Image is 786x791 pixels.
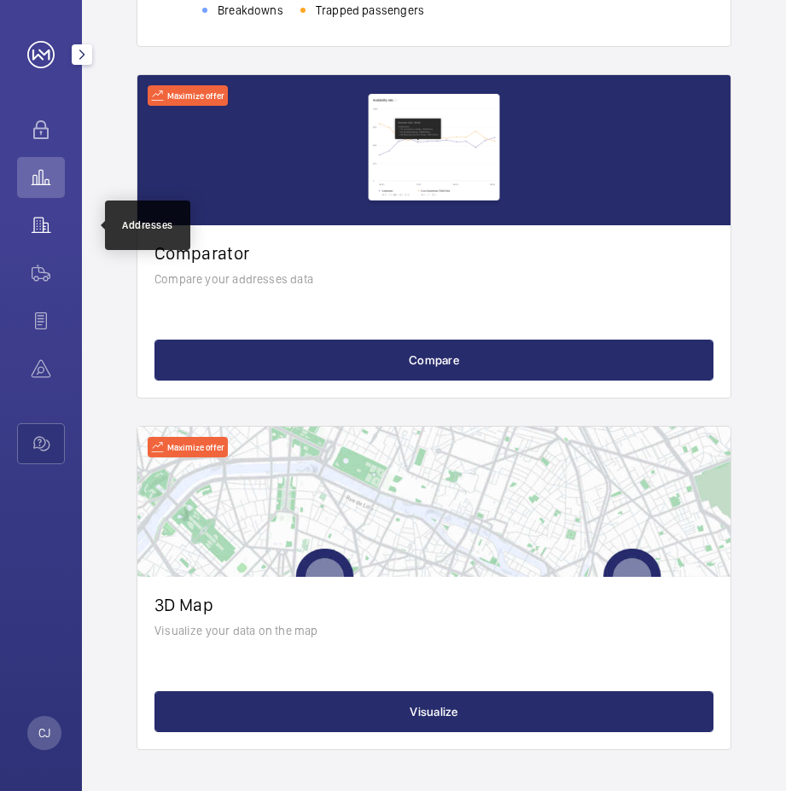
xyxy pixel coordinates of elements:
div: Maximize offer [148,85,228,106]
div: Addresses [122,218,173,233]
span: Breakdowns [218,2,283,19]
span: Trapped passengers [316,2,424,19]
p: Visualize your data on the map [154,622,713,639]
button: Compare [154,340,713,381]
h2: 3D Map [154,594,713,615]
p: CJ [38,724,50,742]
h2: Comparator [154,242,713,264]
button: Visualize [154,691,713,732]
p: Compare your addresses data [154,270,713,288]
div: Maximize offer [148,437,228,457]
